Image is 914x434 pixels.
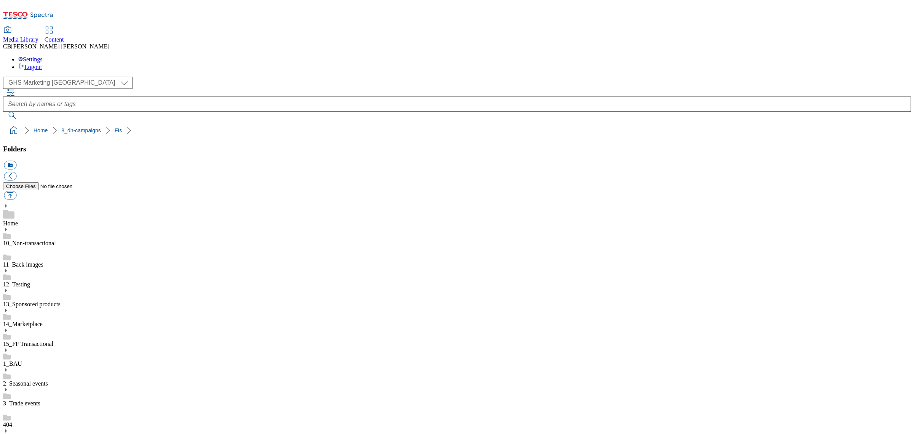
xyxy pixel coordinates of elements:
[3,36,38,43] span: Media Library
[45,27,64,43] a: Content
[3,321,43,327] a: 14_Marketplace
[3,123,911,138] nav: breadcrumb
[45,36,64,43] span: Content
[115,127,122,133] a: FIs
[3,145,911,153] h3: Folders
[3,96,911,112] input: Search by names or tags
[61,127,101,133] a: 8_dh-campaigns
[18,64,42,70] a: Logout
[3,27,38,43] a: Media Library
[3,220,18,227] a: Home
[3,360,22,367] a: 1_BAU
[3,261,43,268] a: 11_Back images
[3,400,40,407] a: 3_Trade events
[3,341,53,347] a: 15_FF Transactional
[3,301,61,307] a: 13_Sponsored products
[18,56,43,63] a: Settings
[8,124,20,137] a: home
[34,127,48,133] a: Home
[11,43,109,50] span: [PERSON_NAME] [PERSON_NAME]
[3,240,56,246] a: 10_Non-transactional
[3,421,12,428] a: 404
[3,281,30,288] a: 12_Testing
[3,43,11,50] span: CB
[3,380,48,387] a: 2_Seasonal events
